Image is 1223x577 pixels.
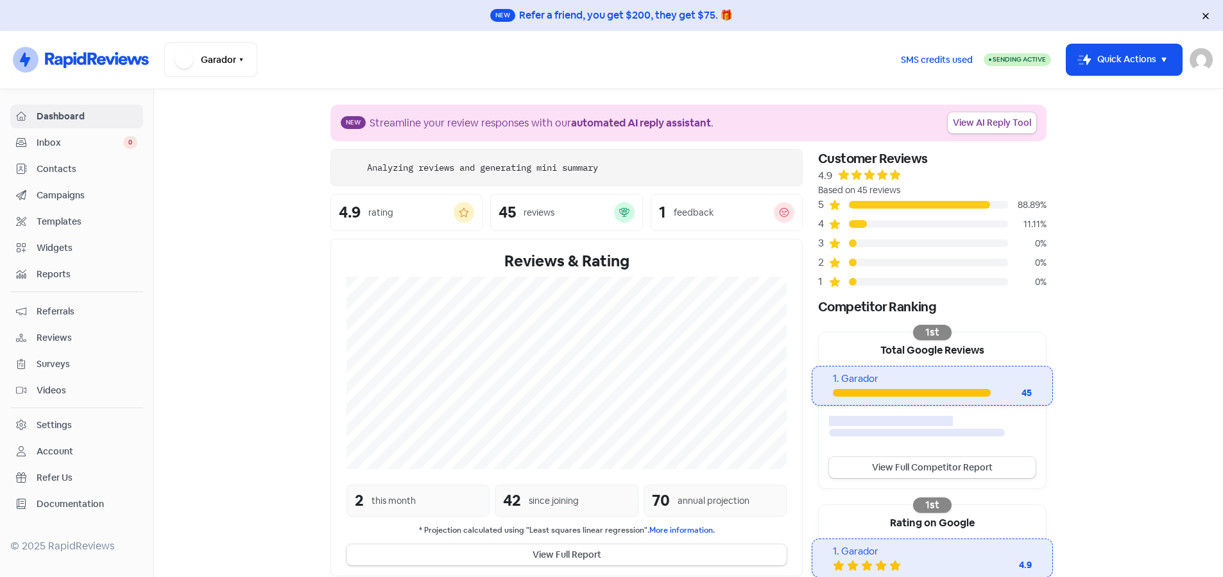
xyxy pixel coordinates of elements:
div: 2 [818,255,828,270]
div: 1. Garador [833,544,1031,559]
div: 4 [818,216,828,232]
a: Inbox 0 [10,131,143,155]
span: New [341,116,366,129]
a: 4.9rating [330,194,483,231]
button: View Full Report [346,544,787,565]
div: 88.89% [1008,198,1047,212]
a: Referrals [10,300,143,323]
span: Dashboard [37,110,137,123]
span: Inbox [37,136,123,150]
div: 0% [1008,275,1047,289]
a: 1feedback [651,194,803,231]
div: 0% [1008,237,1047,250]
div: 1st [913,325,952,340]
span: Templates [37,215,137,228]
a: Contacts [10,157,143,181]
div: Account [37,445,73,458]
div: Settings [37,418,72,432]
a: Campaigns [10,184,143,207]
div: 4.9 [818,168,832,184]
div: Total Google Reviews [819,332,1046,366]
a: Surveys [10,352,143,376]
button: Garador [164,42,257,77]
div: 45 [499,205,516,220]
a: Account [10,440,143,463]
div: 45 [991,386,1032,400]
a: Documentation [10,492,143,516]
div: 0% [1008,256,1047,270]
div: annual projection [678,494,749,508]
span: Surveys [37,357,137,371]
div: 11.11% [1008,218,1047,231]
div: 5 [818,197,828,212]
span: Widgets [37,241,137,255]
button: Quick Actions [1066,44,1182,75]
span: New [490,9,515,22]
small: * Projection calculated using "Least squares linear regression". [346,524,787,537]
span: 0 [123,136,137,149]
div: 4.9 [339,205,361,220]
div: 1. Garador [833,372,1031,386]
div: 2 [355,489,364,512]
a: Videos [10,379,143,402]
div: 4.9 [980,558,1032,572]
a: View AI Reply Tool [948,112,1036,133]
a: SMS credits used [890,52,984,65]
span: Reviews [37,331,137,345]
span: SMS credits used [901,53,973,67]
div: 1 [818,274,828,289]
a: Refer Us [10,466,143,490]
div: 70 [652,489,670,512]
div: Reviews & Rating [346,250,787,273]
a: More information. [649,525,715,535]
div: © 2025 RapidReviews [10,538,143,554]
span: Documentation [37,497,137,511]
div: this month [372,494,416,508]
a: Reports [10,263,143,286]
a: Dashboard [10,105,143,128]
div: Analyzing reviews and generating mini summary [367,161,598,175]
span: Sending Active [993,55,1046,64]
a: Widgets [10,236,143,260]
div: 1 [659,205,666,220]
span: Contacts [37,162,137,176]
div: 42 [503,489,521,512]
div: reviews [524,206,554,220]
a: Sending Active [984,52,1051,67]
div: since joining [529,494,579,508]
span: Referrals [37,305,137,318]
div: Streamline your review responses with our . [370,116,714,131]
img: User [1190,48,1213,71]
div: 1st [913,497,952,513]
b: automated AI reply assistant [571,116,711,130]
a: 45reviews [490,194,642,231]
div: Competitor Ranking [818,297,1047,316]
a: View Full Competitor Report [829,457,1036,478]
div: Refer a friend, you get $200, they get $75. 🎁 [519,8,733,23]
span: Reports [37,268,137,281]
span: Campaigns [37,189,137,202]
a: Settings [10,413,143,437]
div: Rating on Google [819,505,1046,538]
a: Templates [10,210,143,234]
div: 3 [818,236,828,251]
span: Videos [37,384,137,397]
div: feedback [674,206,714,220]
a: Reviews [10,326,143,350]
div: rating [368,206,393,220]
div: Customer Reviews [818,149,1047,168]
span: Refer Us [37,471,137,485]
div: Based on 45 reviews [818,184,1047,197]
